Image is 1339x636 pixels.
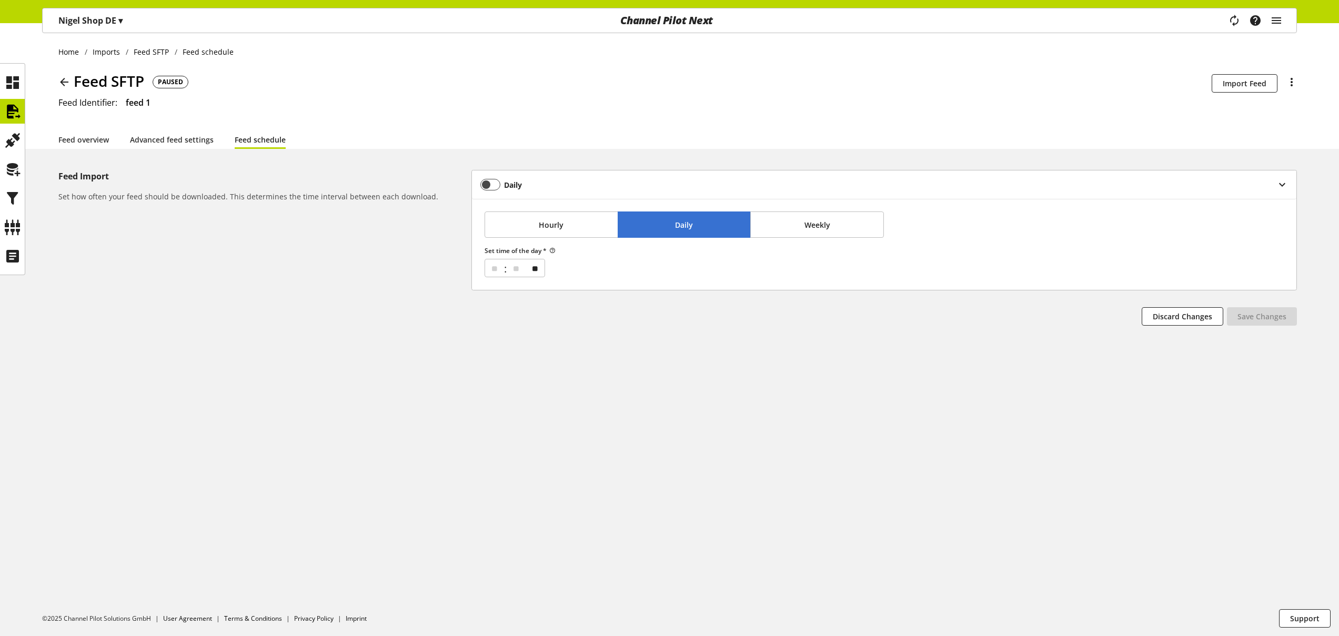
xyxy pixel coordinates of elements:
button: Save Changes [1227,307,1297,326]
button: Weekly [750,211,884,238]
span: ▾ [118,15,123,26]
a: Feed schedule [235,134,286,145]
a: Imprint [346,614,367,623]
a: Imports [87,46,126,57]
li: ©2025 Channel Pilot Solutions GmbH [42,614,163,623]
a: Home [58,46,85,57]
span: Hourly [539,219,563,230]
b: Daily [504,179,522,190]
a: Advanced feed settings [130,134,214,145]
button: Discard Changes [1142,307,1223,326]
button: Import Feed [1212,74,1277,93]
nav: main navigation [42,8,1297,33]
span: Set time of the day * [485,246,547,255]
button: Support [1279,609,1331,628]
a: User Agreement [163,614,212,623]
button: Daily [618,211,751,238]
a: Terms & Conditions [224,614,282,623]
span: feed 1 [126,97,150,108]
span: Daily [675,219,693,230]
a: Feed SFTP [128,46,175,57]
h5: Feed Import [58,170,467,183]
a: Privacy Policy [294,614,334,623]
a: Feed overview [58,134,109,145]
span: Support [1290,613,1320,624]
span: Feed SFTP [74,70,144,92]
span: Feed SFTP [134,46,169,57]
button: Hourly [485,211,618,238]
span: : [504,259,507,278]
p: Nigel Shop DE [58,14,123,27]
span: Weekly [804,219,830,230]
span: Save Changes [1237,311,1286,322]
span: Import Feed [1223,78,1266,89]
span: Discard Changes [1153,311,1212,322]
span: Feed Identifier: [58,97,117,108]
h6: Set how often your feed should be downloaded. This determines the time interval between each down... [58,191,467,202]
span: PAUSED [158,77,183,87]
